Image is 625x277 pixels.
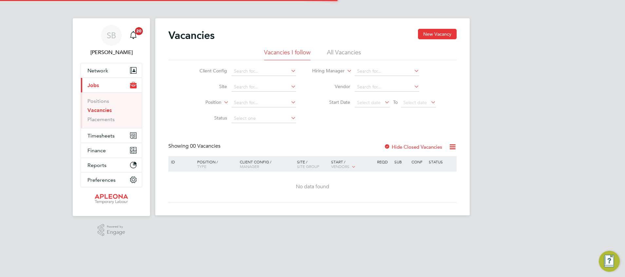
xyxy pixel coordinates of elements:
[87,82,99,88] span: Jobs
[107,224,125,230] span: Powered by
[391,98,400,106] span: To
[357,100,381,105] span: Select date
[73,18,150,216] nav: Main navigation
[81,48,142,56] span: Suzanne Bell
[410,156,427,167] div: Conf
[355,83,419,92] input: Search for...
[403,100,427,105] span: Select date
[81,158,142,172] button: Reports
[238,156,295,172] div: Client Config /
[264,48,311,60] li: Vacancies I follow
[135,27,143,35] span: 20
[107,31,116,40] span: SB
[355,67,419,76] input: Search for...
[169,183,456,190] div: No data found
[312,99,350,105] label: Start Date
[232,83,296,92] input: Search for...
[81,143,142,157] button: Finance
[599,251,620,272] button: Engage Resource Center
[189,83,227,89] label: Site
[169,156,192,167] div: ID
[87,162,106,168] span: Reports
[87,133,115,139] span: Timesheets
[81,78,142,92] button: Jobs
[87,98,109,104] a: Positions
[330,156,375,173] div: Start /
[331,164,350,169] span: Vendors
[98,224,125,236] a: Powered byEngage
[81,173,142,187] button: Preferences
[87,107,112,113] a: Vacancies
[95,194,128,204] img: apleona-logo-retina.png
[232,98,296,107] input: Search for...
[192,156,238,172] div: Position /
[107,230,125,235] span: Engage
[393,156,410,167] div: Sub
[168,29,215,42] h2: Vacancies
[87,67,108,74] span: Network
[232,67,296,76] input: Search for...
[81,25,142,56] a: SB[PERSON_NAME]
[168,143,222,150] div: Showing
[418,29,457,39] button: New Vacancy
[384,144,442,150] label: Hide Closed Vacancies
[81,128,142,143] button: Timesheets
[232,114,296,123] input: Select one
[312,83,350,89] label: Vendor
[375,156,392,167] div: Reqd
[307,68,345,74] label: Hiring Manager
[297,164,319,169] span: Site Group
[81,92,142,128] div: Jobs
[81,63,142,78] button: Network
[197,164,206,169] span: Type
[327,48,361,60] li: All Vacancies
[184,99,221,106] label: Position
[240,164,259,169] span: Manager
[427,156,456,167] div: Status
[189,68,227,74] label: Client Config
[87,177,116,183] span: Preferences
[87,147,106,154] span: Finance
[81,194,142,204] a: Go to home page
[87,116,115,122] a: Placements
[295,156,330,172] div: Site /
[127,25,140,46] a: 20
[189,115,227,121] label: Status
[190,143,220,149] span: 00 Vacancies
